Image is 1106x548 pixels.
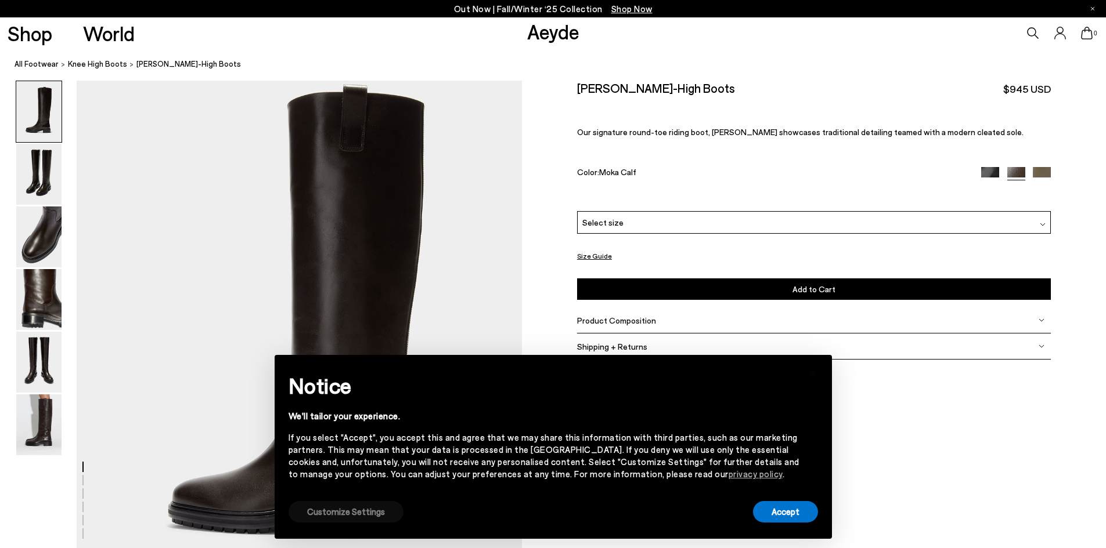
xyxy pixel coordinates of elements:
nav: breadcrumb [15,49,1106,81]
img: Henry Knee-High Boots - Image 5 [16,332,62,393]
img: Henry Knee-High Boots - Image 3 [16,206,62,267]
div: If you select "Accept", you accept this and agree that we may share this information with third p... [289,431,799,480]
span: Select size [582,216,624,228]
button: Add to Cart [577,278,1051,300]
p: Our signature round-toe riding boot, [PERSON_NAME] showcases traditional detailing teamed with a ... [577,127,1051,137]
a: 0 [1081,27,1093,39]
span: Navigate to /collections/new-in [611,3,653,14]
span: Shipping + Returns [577,342,647,351]
button: Accept [753,501,818,522]
img: Henry Knee-High Boots - Image 6 [16,394,62,455]
a: Shop [8,23,52,43]
div: Color: [577,167,966,180]
img: Henry Knee-High Boots - Image 1 [16,81,62,142]
span: knee high boots [68,59,127,68]
span: Add to Cart [792,284,835,294]
a: knee high boots [68,58,127,70]
h2: Notice [289,371,799,401]
img: svg%3E [1040,222,1046,227]
a: All Footwear [15,58,59,70]
button: Close this notice [799,358,827,386]
span: Product Composition [577,315,656,325]
img: Henry Knee-High Boots - Image 4 [16,269,62,330]
button: Customize Settings [289,501,404,522]
a: World [83,23,135,43]
img: svg%3E [1039,317,1044,323]
span: Moka Calf [599,167,636,177]
h2: [PERSON_NAME]-High Boots [577,81,735,95]
span: $945 USD [1003,82,1051,96]
p: Out Now | Fall/Winter ‘25 Collection [454,2,653,16]
img: svg%3E [1039,343,1044,349]
span: × [809,364,817,380]
a: privacy policy [729,469,783,479]
img: Henry Knee-High Boots - Image 2 [16,144,62,205]
a: Aeyde [527,19,579,43]
span: [PERSON_NAME]-High Boots [136,58,241,70]
span: 0 [1093,30,1098,37]
div: We'll tailor your experience. [289,410,799,422]
button: Size Guide [577,249,612,263]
